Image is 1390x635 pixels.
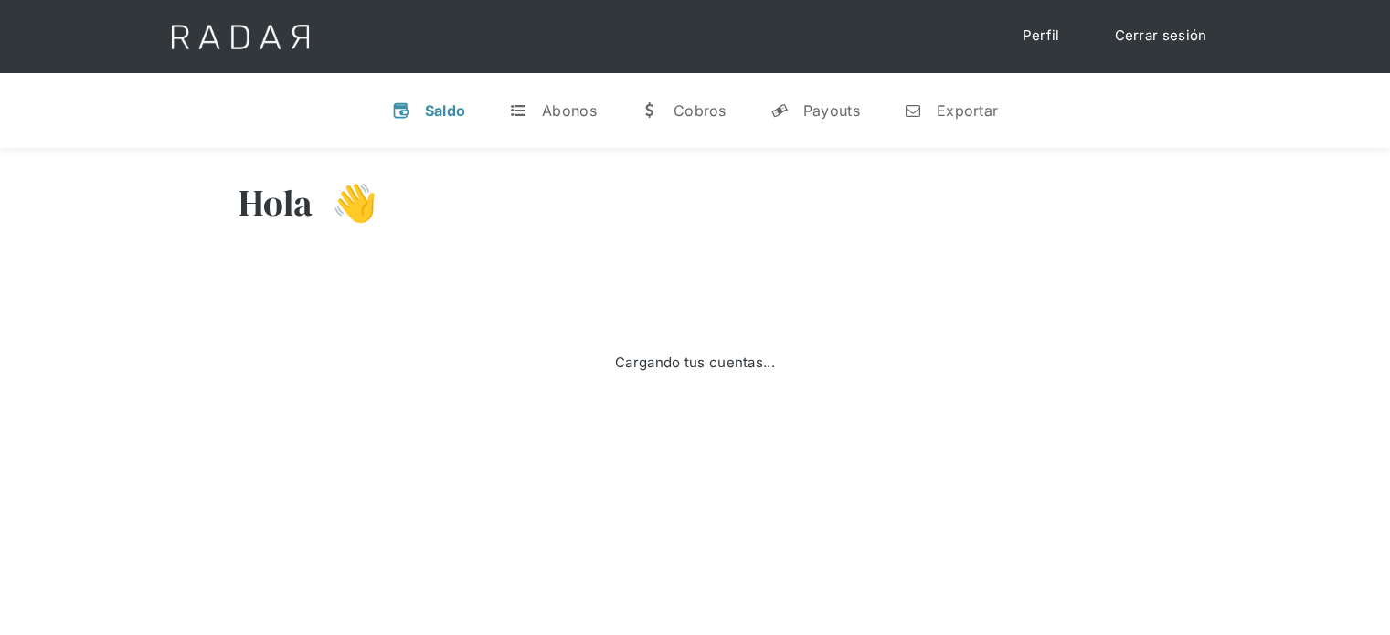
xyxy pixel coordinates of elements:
div: Exportar [937,101,998,120]
div: n [904,101,922,120]
div: v [392,101,410,120]
div: Saldo [425,101,466,120]
h3: 👋 [313,180,377,226]
a: Cerrar sesión [1097,18,1226,54]
div: Abonos [542,101,597,120]
div: Cobros [674,101,727,120]
div: t [509,101,527,120]
div: w [641,101,659,120]
div: Payouts [803,101,860,120]
div: y [770,101,789,120]
div: Cargando tus cuentas... [615,353,775,374]
a: Perfil [1004,18,1078,54]
h3: Hola [239,180,313,226]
